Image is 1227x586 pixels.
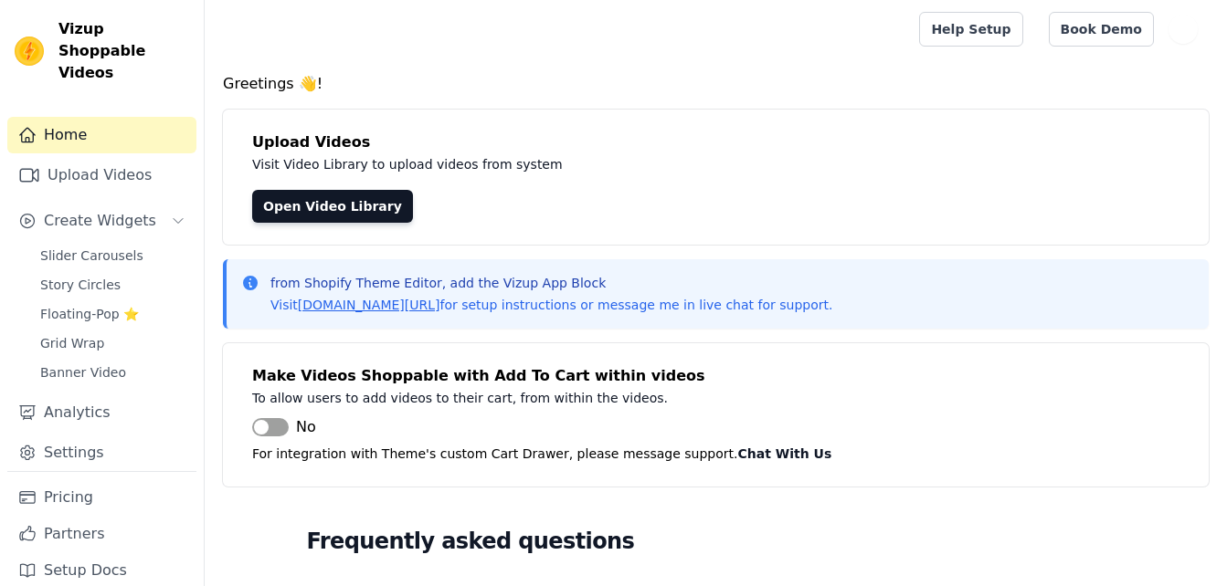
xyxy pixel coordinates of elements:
p: Visit for setup instructions or message me in live chat for support. [270,296,832,314]
a: Pricing [7,479,196,516]
span: No [296,416,316,438]
a: [DOMAIN_NAME][URL] [298,298,440,312]
a: Help Setup [919,12,1022,47]
a: Upload Videos [7,157,196,194]
img: Vizup [15,37,44,66]
p: Visit Video Library to upload videos from system [252,153,1071,175]
a: Slider Carousels [29,243,196,268]
button: Create Widgets [7,203,196,239]
a: Settings [7,434,196,471]
a: Grid Wrap [29,330,196,356]
span: Banner Video [40,363,126,382]
a: Floating-Pop ⭐ [29,301,196,327]
a: Open Video Library [252,190,413,223]
span: Grid Wrap [40,334,104,352]
span: Vizup Shoppable Videos [58,18,189,84]
a: Partners [7,516,196,552]
span: Create Widgets [44,210,156,232]
h4: Greetings 👋! [223,73,1209,95]
a: Banner Video [29,360,196,385]
a: Book Demo [1049,12,1154,47]
button: No [252,416,316,438]
h4: Make Videos Shoppable with Add To Cart within videos [252,365,1179,387]
h4: Upload Videos [252,131,1179,153]
p: To allow users to add videos to their cart, from within the videos. [252,387,1071,409]
a: Analytics [7,394,196,431]
button: Chat With Us [738,443,832,465]
span: Slider Carousels [40,246,143,265]
a: Home [7,117,196,153]
h2: Frequently asked questions [307,523,1126,560]
p: from Shopify Theme Editor, add the Vizup App Block [270,274,832,292]
p: For integration with Theme's custom Cart Drawer, please message support. [252,443,1179,465]
span: Floating-Pop ⭐ [40,305,139,323]
a: Story Circles [29,272,196,298]
span: Story Circles [40,276,121,294]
